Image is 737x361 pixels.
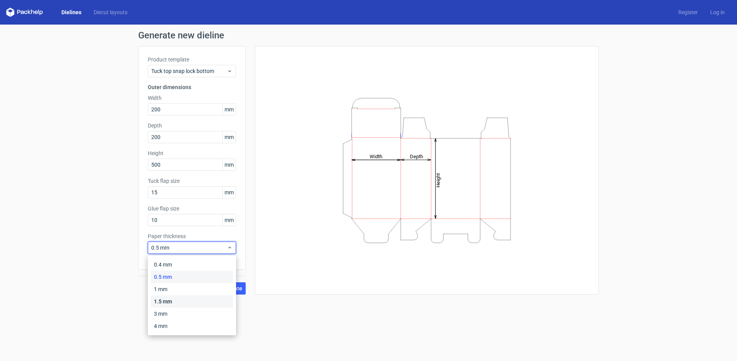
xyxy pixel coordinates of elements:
[704,8,731,16] a: Log in
[138,31,599,40] h1: Generate new dieline
[88,8,134,16] a: Diecut layouts
[435,173,441,187] tspan: Height
[222,214,236,226] span: mm
[151,308,233,320] div: 3 mm
[222,104,236,115] span: mm
[222,131,236,143] span: mm
[55,8,88,16] a: Dielines
[151,244,227,252] span: 0.5 mm
[148,177,236,185] label: Tuck flap size
[148,122,236,129] label: Depth
[222,159,236,171] span: mm
[370,153,382,159] tspan: Width
[151,271,233,283] div: 0.5 mm
[148,149,236,157] label: Height
[148,94,236,102] label: Width
[151,283,233,295] div: 1 mm
[222,187,236,198] span: mm
[148,83,236,91] h3: Outer dimensions
[148,205,236,212] label: Glue flap size
[151,320,233,332] div: 4 mm
[672,8,704,16] a: Register
[151,67,227,75] span: Tuck top snap lock bottom
[151,295,233,308] div: 1.5 mm
[410,153,423,159] tspan: Depth
[148,232,236,240] label: Paper thickness
[151,258,233,271] div: 0.4 mm
[148,56,236,63] label: Product template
